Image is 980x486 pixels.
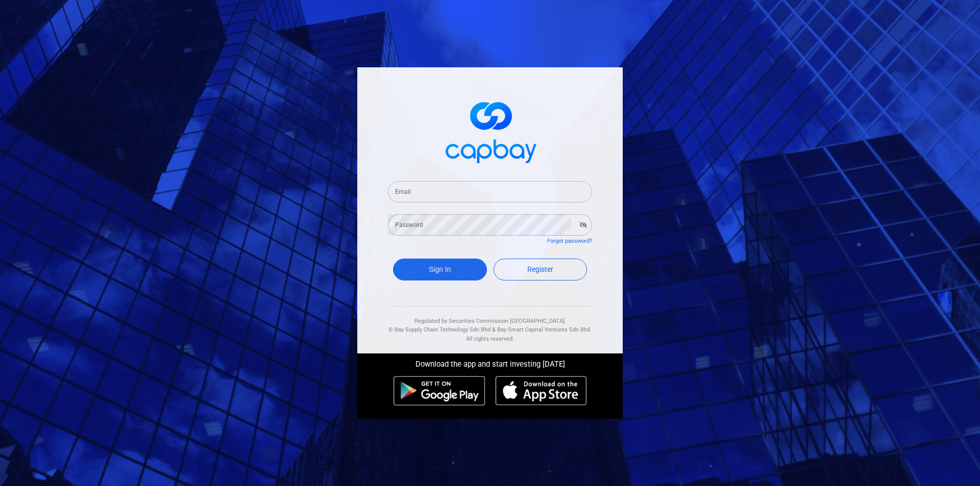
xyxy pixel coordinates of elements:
[527,265,553,273] span: Register
[439,93,541,169] img: logo
[394,376,485,405] img: android
[393,259,487,280] button: Sign In
[547,238,592,244] a: Forgot password?
[496,376,586,405] img: ios
[350,353,630,371] div: Download the app and start investing [DATE]
[494,259,587,280] a: Register
[497,326,592,333] span: Bay Smart Capital Ventures Sdn Bhd.
[388,326,491,333] span: © Bay Supply Chain Technology Sdn Bhd
[388,306,592,344] div: Regulated by Securities Commission [GEOGRAPHIC_DATA]. & All rights reserved.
